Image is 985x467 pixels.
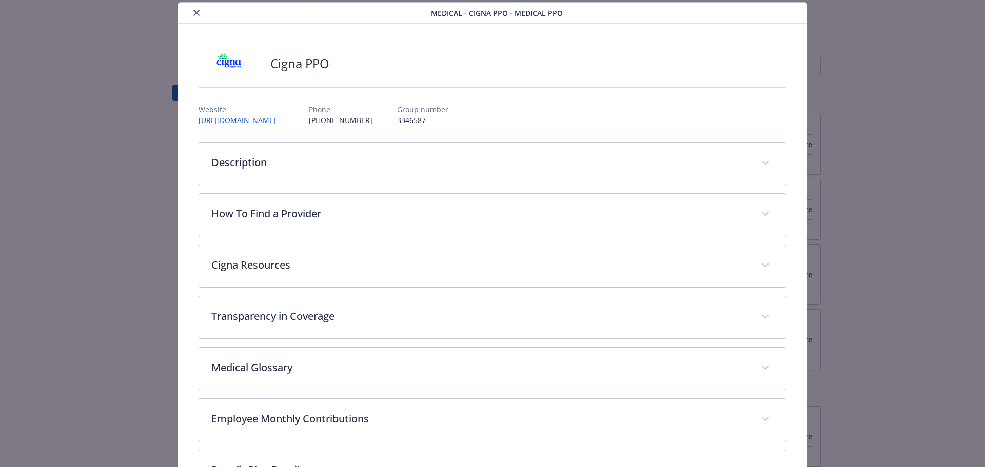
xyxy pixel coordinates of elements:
p: Medical Glossary [211,360,750,375]
div: Cigna Resources [199,245,786,287]
p: Website [199,104,284,115]
div: Medical Glossary [199,348,786,390]
button: close [190,7,203,19]
p: Employee Monthly Contributions [211,411,750,427]
div: How To Find a Provider [199,194,786,236]
p: Phone [309,104,372,115]
p: Transparency in Coverage [211,309,750,324]
p: 3346587 [397,115,448,126]
p: Description [211,155,750,170]
p: Cigna Resources [211,257,750,273]
p: How To Find a Provider [211,206,750,221]
div: Transparency in Coverage [199,296,786,338]
p: Group number [397,104,448,115]
span: Medical - Cigna PPO - Medical PPO [431,8,563,18]
a: [URL][DOMAIN_NAME] [199,115,284,125]
div: Description [199,143,786,185]
img: CIGNA [199,48,260,79]
p: [PHONE_NUMBER] [309,115,372,126]
h2: Cigna PPO [270,55,329,72]
div: Employee Monthly Contributions [199,399,786,441]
